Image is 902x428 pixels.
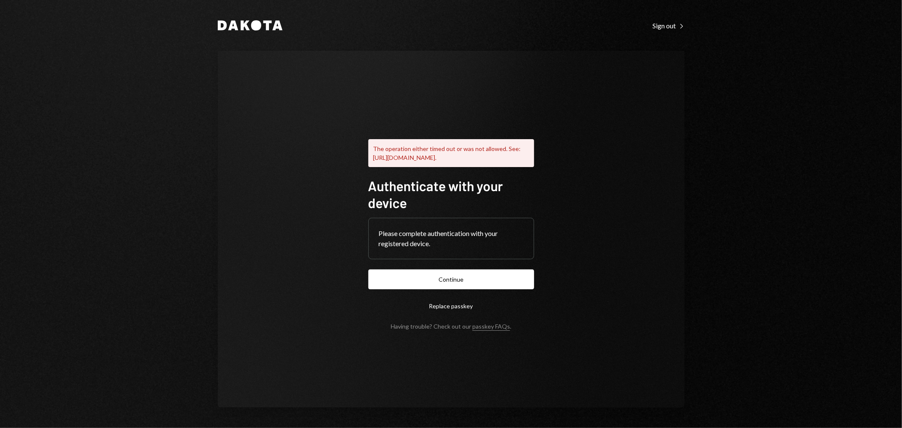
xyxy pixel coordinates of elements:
[368,139,534,167] div: The operation either timed out or was not allowed. See: [URL][DOMAIN_NAME].
[472,323,510,331] a: passkey FAQs
[653,21,685,30] a: Sign out
[379,228,524,249] div: Please complete authentication with your registered device.
[391,323,511,330] div: Having trouble? Check out our .
[653,22,685,30] div: Sign out
[368,269,534,289] button: Continue
[368,177,534,211] h1: Authenticate with your device
[368,296,534,316] button: Replace passkey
